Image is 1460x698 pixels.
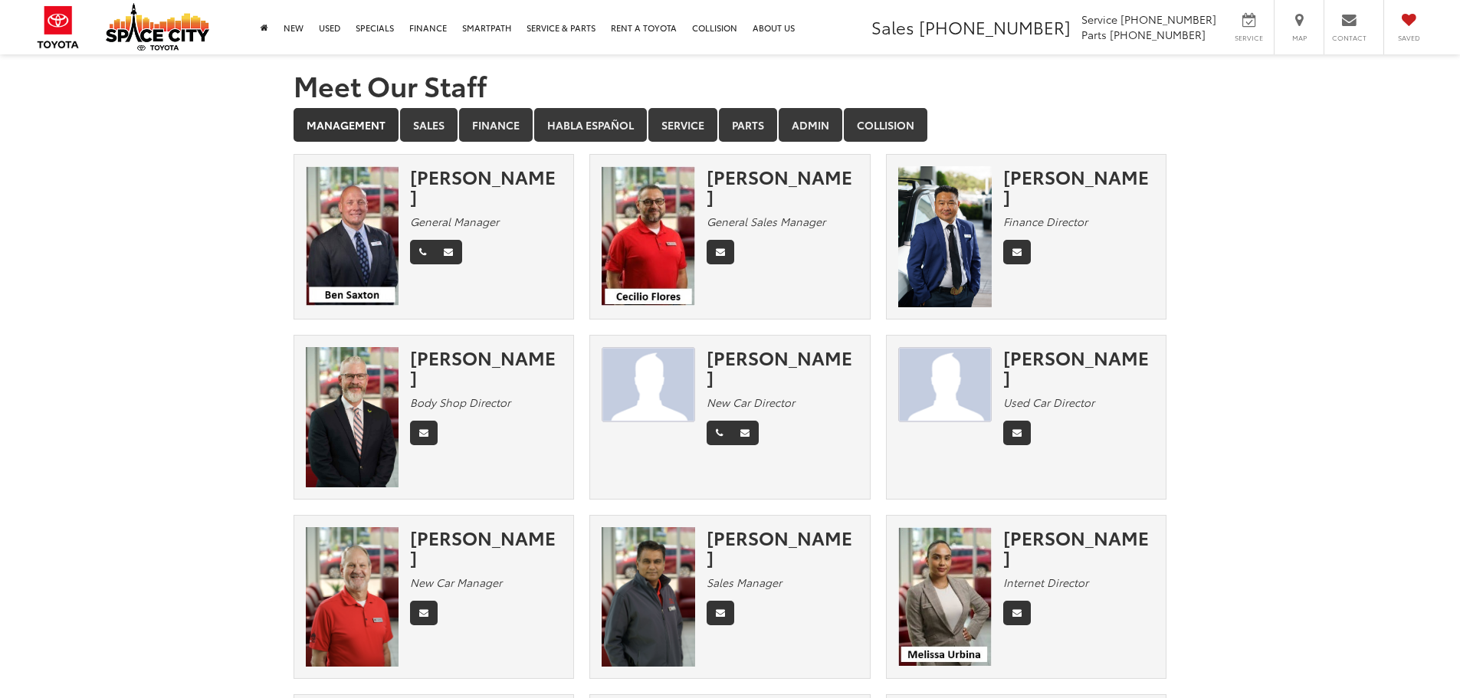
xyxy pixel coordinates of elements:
span: Service [1232,33,1266,43]
div: [PERSON_NAME] [707,347,858,388]
span: Service [1081,11,1117,27]
span: Saved [1392,33,1426,43]
em: Used Car Director [1003,395,1094,410]
div: [PERSON_NAME] [410,166,562,207]
a: Parts [719,108,777,142]
img: Nam Pham [898,166,992,307]
h1: Meet Our Staff [294,70,1167,100]
div: [PERSON_NAME] [707,166,858,207]
img: Ben Saxton [306,166,399,306]
span: Map [1282,33,1316,43]
span: [PHONE_NUMBER] [1120,11,1216,27]
a: Email [410,601,438,625]
a: Sales [400,108,458,142]
div: [PERSON_NAME] [410,347,562,388]
img: Sean Patterson [306,347,399,487]
a: Phone [707,421,732,445]
em: Sales Manager [707,575,782,590]
a: Finance [459,108,533,142]
em: Finance Director [1003,214,1088,229]
span: [PHONE_NUMBER] [919,15,1071,39]
a: Service [648,108,717,142]
a: Email [1003,240,1031,264]
div: [PERSON_NAME] [1003,166,1155,207]
a: Email [1003,601,1031,625]
div: [PERSON_NAME] [1003,527,1155,568]
div: Department Tabs [294,108,1167,143]
span: Sales [871,15,914,39]
em: General Manager [410,214,499,229]
a: Email [731,421,759,445]
a: Email [1003,421,1031,445]
span: [PHONE_NUMBER] [1110,27,1206,42]
div: [PERSON_NAME] [1003,347,1155,388]
a: Management [294,108,399,142]
a: Habla Español [534,108,647,142]
img: Marco Compean [898,347,992,423]
img: Oz Ali [602,527,695,667]
a: Admin [779,108,842,142]
a: Phone [410,240,435,264]
em: New Car Manager [410,575,502,590]
a: Email [707,601,734,625]
em: Internet Director [1003,575,1088,590]
a: Email [410,421,438,445]
a: Collision [844,108,927,142]
span: Contact [1332,33,1366,43]
img: Melissa Urbina [898,527,992,666]
span: Parts [1081,27,1107,42]
a: Email [435,240,462,264]
img: Cecilio Flores [602,166,695,306]
em: Body Shop Director [410,395,510,410]
div: [PERSON_NAME] [410,527,562,568]
img: JAMES TAYLOR [602,347,695,423]
em: General Sales Manager [707,214,825,229]
img: Space City Toyota [106,3,209,51]
div: [PERSON_NAME] [707,527,858,568]
img: David Hardy [306,527,399,667]
a: Email [707,240,734,264]
em: New Car Director [707,395,795,410]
